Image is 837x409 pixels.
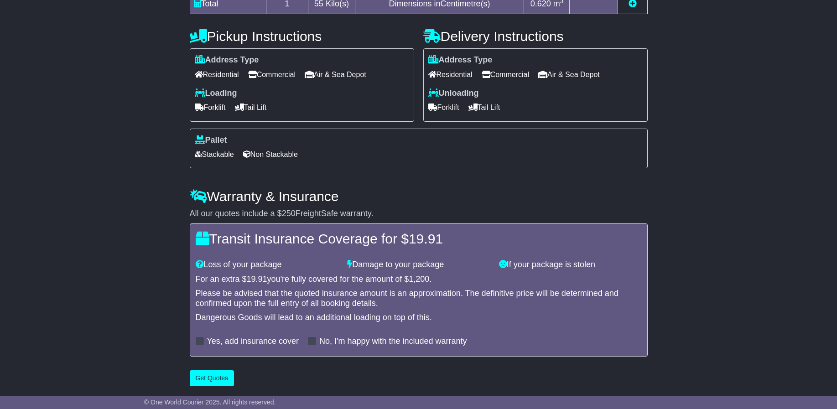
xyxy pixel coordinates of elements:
label: Loading [195,88,237,98]
div: For an extra $ you're fully covered for the amount of $ . [196,274,642,285]
span: Residential [195,67,239,82]
span: 19.91 [247,274,267,284]
h4: Transit Insurance Coverage for $ [196,231,642,246]
div: If your package is stolen [494,260,646,270]
h4: Delivery Instructions [423,29,648,44]
div: All our quotes include a $ FreightSafe warranty. [190,209,648,219]
label: No, I'm happy with the included warranty [319,337,467,347]
span: Residential [428,67,473,82]
div: Dangerous Goods will lead to an additional loading on top of this. [196,313,642,323]
span: Air & Sea Depot [538,67,600,82]
div: Damage to your package [343,260,494,270]
span: Forklift [195,100,226,114]
label: Unloading [428,88,479,98]
span: Stackable [195,147,234,161]
span: Tail Lift [468,100,500,114]
label: Yes, add insurance cover [207,337,299,347]
h4: Pickup Instructions [190,29,414,44]
span: Commercial [482,67,529,82]
div: Please be advised that the quoted insurance amount is an approximation. The definitive price will... [196,289,642,308]
span: 1,200 [409,274,429,284]
span: Forklift [428,100,459,114]
label: Address Type [428,55,493,65]
span: © One World Courier 2025. All rights reserved. [144,399,276,406]
div: Loss of your package [191,260,343,270]
label: Address Type [195,55,259,65]
span: Air & Sea Depot [305,67,366,82]
button: Get Quotes [190,370,234,386]
label: Pallet [195,135,227,145]
span: Commercial [248,67,296,82]
h4: Warranty & Insurance [190,189,648,204]
span: 250 [282,209,296,218]
span: Non Stackable [243,147,298,161]
span: Tail Lift [235,100,267,114]
span: 19.91 [409,231,443,246]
